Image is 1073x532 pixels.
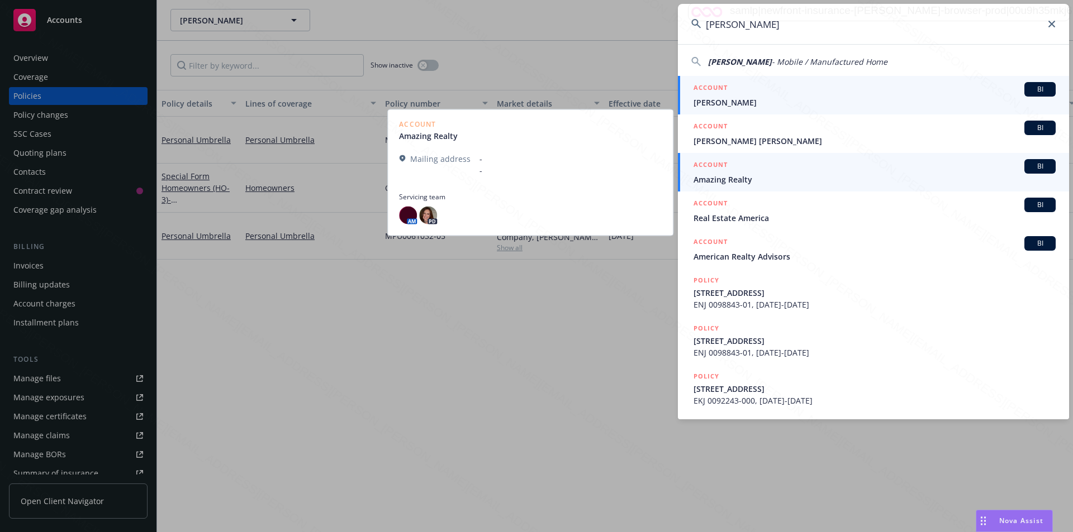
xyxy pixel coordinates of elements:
h5: ACCOUNT [694,198,728,211]
h5: POLICY [694,323,719,334]
span: American Realty Advisors [694,251,1056,262]
span: Nova Assist [999,516,1043,525]
span: ENJ 0098843-01, [DATE]-[DATE] [694,299,1056,310]
a: ACCOUNTBIAmazing Realty [678,153,1069,191]
span: BI [1029,123,1051,133]
a: POLICY[STREET_ADDRESS]ENJ 0098843-01, [DATE]-[DATE] [678,317,1069,365]
span: BI [1029,84,1051,94]
span: Real Estate America [694,212,1056,224]
h5: ACCOUNT [694,82,728,95]
div: Drag to move [976,510,990,531]
a: ACCOUNTBIReal Estate America [678,191,1069,230]
span: BI [1029,238,1051,248]
a: ACCOUNTBI[PERSON_NAME] [PERSON_NAME] [678,114,1069,153]
a: ACCOUNTBIAmerican Realty Advisors [678,230,1069,269]
h5: ACCOUNT [694,236,728,250]
h5: ACCOUNT [694,121,728,134]
a: ACCOUNTBI[PERSON_NAME] [678,76,1069,114]
span: EKJ 0092243-000, [DATE]-[DATE] [694,395,1056,406]
input: Search... [678,4,1069,44]
span: - Mobile / Manufactured Home [772,56,887,67]
span: [PERSON_NAME] [694,97,1056,108]
h5: POLICY [694,371,719,382]
span: [PERSON_NAME] [708,56,772,67]
span: Amazing Realty [694,174,1056,185]
button: Nova Assist [976,510,1053,532]
h5: ACCOUNT [694,159,728,172]
a: POLICY[STREET_ADDRESS]EKJ 0092243-000, [DATE]-[DATE] [678,365,1069,413]
span: [STREET_ADDRESS] [694,287,1056,299]
span: [PERSON_NAME] [PERSON_NAME] [694,135,1056,147]
span: BI [1029,161,1051,171]
h5: POLICY [694,275,719,286]
a: POLICY[STREET_ADDRESS]ENJ 0098843-01, [DATE]-[DATE] [678,269,1069,317]
span: BI [1029,200,1051,210]
span: [STREET_ADDRESS] [694,383,1056,395]
span: ENJ 0098843-01, [DATE]-[DATE] [694,347,1056,358]
span: [STREET_ADDRESS] [694,335,1056,347]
